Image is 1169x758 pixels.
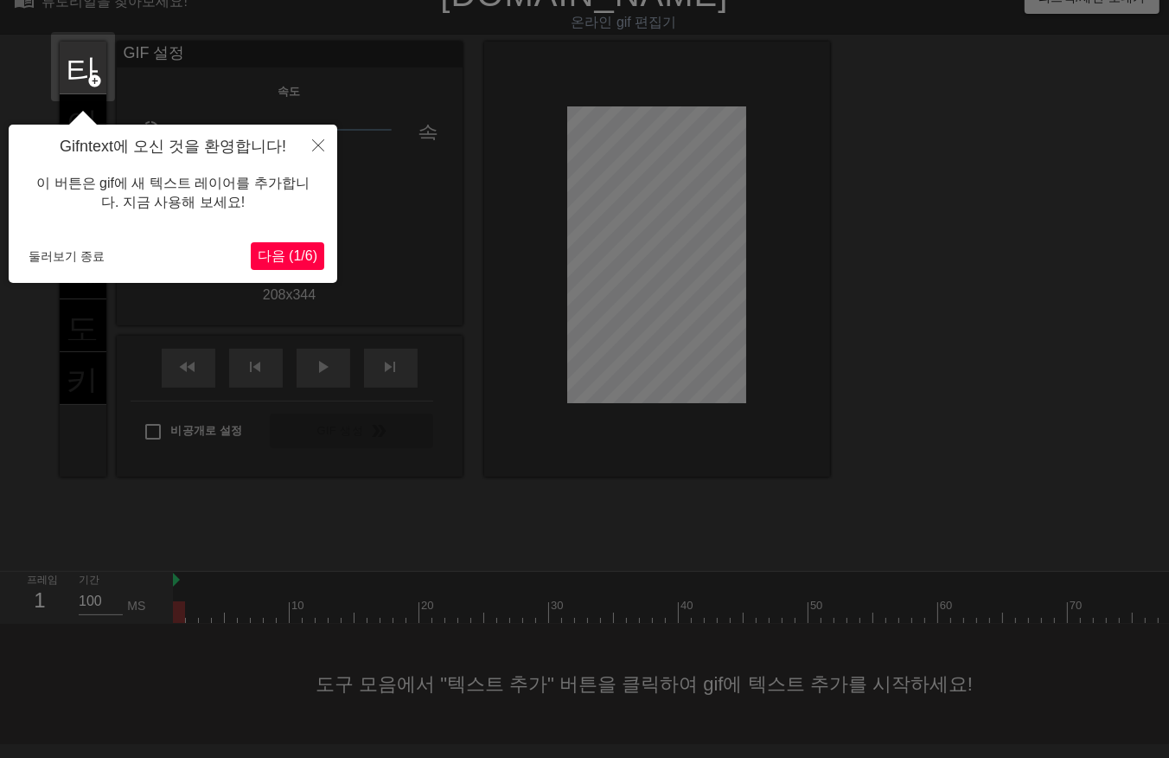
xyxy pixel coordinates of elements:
[251,242,324,270] button: 다음
[299,125,337,164] button: 닫다
[22,243,112,269] button: 둘러보기 종료
[258,248,317,263] span: 다음 (1/6)
[22,138,324,157] h4: Gifntext에 오신 것을 환영합니다!
[22,157,324,230] div: 이 버튼은 gif에 새 텍스트 레이어를 추가합니다. 지금 사용해 보세요!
